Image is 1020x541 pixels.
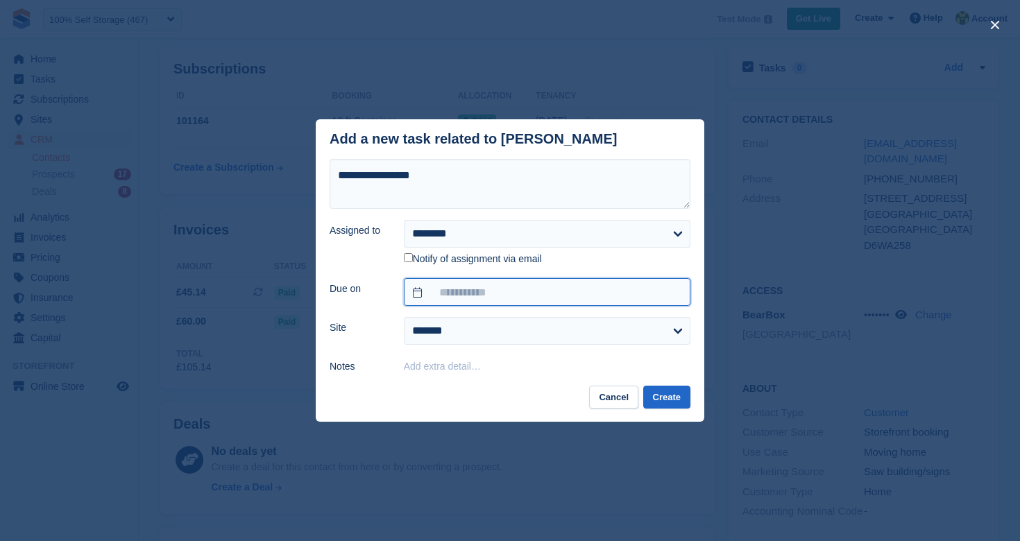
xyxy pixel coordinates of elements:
[984,14,1006,36] button: close
[330,320,387,335] label: Site
[404,361,481,372] button: Add extra detail…
[330,359,387,374] label: Notes
[404,253,542,266] label: Notify of assignment via email
[643,386,690,409] button: Create
[330,223,387,238] label: Assigned to
[330,131,618,147] div: Add a new task related to [PERSON_NAME]
[589,386,638,409] button: Cancel
[330,282,387,296] label: Due on
[404,253,413,262] input: Notify of assignment via email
